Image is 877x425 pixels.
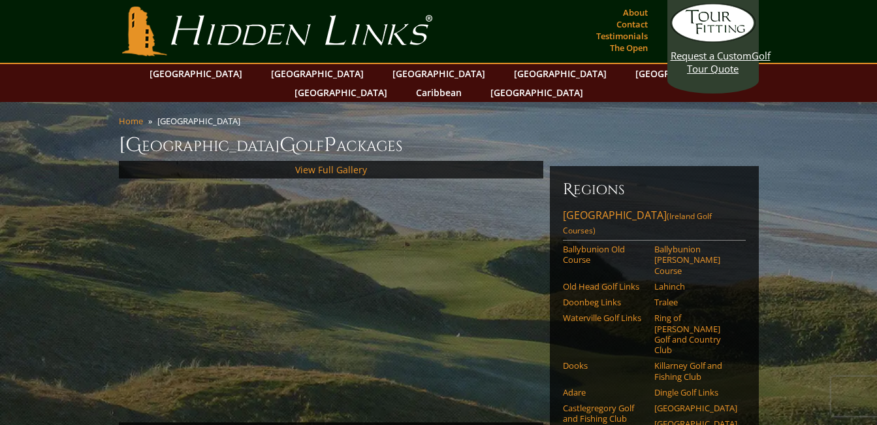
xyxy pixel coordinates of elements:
[264,64,370,83] a: [GEOGRAPHIC_DATA]
[288,83,394,102] a: [GEOGRAPHIC_DATA]
[613,15,651,33] a: Contact
[654,297,737,307] a: Tralee
[671,49,752,62] span: Request a Custom
[563,244,646,265] a: Ballybunion Old Course
[119,132,759,158] h1: [GEOGRAPHIC_DATA] olf ackages
[593,27,651,45] a: Testimonials
[607,39,651,57] a: The Open
[654,403,737,413] a: [GEOGRAPHIC_DATA]
[620,3,651,22] a: About
[563,208,746,241] a: [GEOGRAPHIC_DATA](Ireland Golf Courses)
[563,403,646,424] a: Castlegregory Golf and Fishing Club
[563,297,646,307] a: Doonbeg Links
[629,64,735,83] a: [GEOGRAPHIC_DATA]
[484,83,590,102] a: [GEOGRAPHIC_DATA]
[654,360,737,382] a: Killarney Golf and Fishing Club
[563,179,746,200] h6: Regions
[324,132,336,158] span: P
[654,313,737,355] a: Ring of [PERSON_NAME] Golf and Country Club
[654,387,737,398] a: Dingle Golf Links
[507,64,613,83] a: [GEOGRAPHIC_DATA]
[386,64,492,83] a: [GEOGRAPHIC_DATA]
[671,3,756,75] a: Request a CustomGolf Tour Quote
[157,115,246,127] li: [GEOGRAPHIC_DATA]
[143,64,249,83] a: [GEOGRAPHIC_DATA]
[563,211,712,236] span: (Ireland Golf Courses)
[409,83,468,102] a: Caribbean
[563,360,646,371] a: Dooks
[295,163,367,176] a: View Full Gallery
[563,313,646,323] a: Waterville Golf Links
[654,244,737,276] a: Ballybunion [PERSON_NAME] Course
[654,281,737,292] a: Lahinch
[119,115,143,127] a: Home
[279,132,296,158] span: G
[563,281,646,292] a: Old Head Golf Links
[563,387,646,398] a: Adare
